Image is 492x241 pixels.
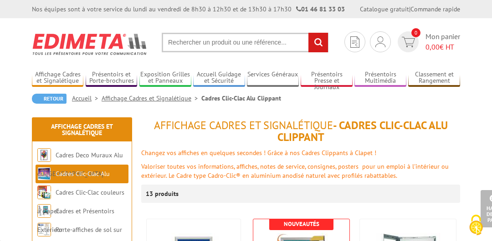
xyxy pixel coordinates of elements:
[32,27,148,61] img: Edimeta
[201,94,281,103] li: Cadres Clic-Clac Alu Clippant
[72,94,102,102] a: Accueil
[37,170,110,196] a: Cadres Clic-Clac Alu Clippant
[162,33,328,52] input: Rechercher un produit ou une référence...
[308,33,328,52] input: rechercher
[193,70,245,85] a: Accueil Guidage et Sécurité
[32,5,345,14] div: Nos équipes sont à votre service du lundi au vendredi de 8h30 à 12h30 et de 13h30 à 17h30
[375,36,385,47] img: devis rapide
[102,94,201,102] a: Affichage Cadres et Signalétique
[247,70,298,85] a: Services Généraux
[32,70,83,85] a: Affichage Cadres et Signalétique
[425,42,440,51] span: 0,00
[402,37,415,47] img: devis rapide
[350,36,359,48] img: devis rapide
[37,188,124,215] a: Cadres Clic-Clac couleurs à clapet
[410,5,460,13] a: Commande rapide
[154,118,333,132] span: Affichage Cadres et Signalétique
[37,148,51,162] img: Cadres Deco Muraux Alu ou Bois
[37,151,123,178] a: Cadres Deco Muraux Alu ou [GEOGRAPHIC_DATA]
[284,220,319,228] b: Nouveautés
[465,214,487,236] img: Cookies (fenêtre modale)
[139,70,191,85] a: Exposition Grilles et Panneaux
[37,207,114,234] a: Cadres et Présentoirs Extérieur
[141,149,376,157] font: Changez vos affiches en quelques secondes ! Grâce à nos Cadres Clippants à Clapet !
[395,31,460,52] a: devis rapide 0 Mon panier 0,00€ HT
[146,185,180,203] p: 13 produits
[360,5,409,13] a: Catalogue gratuit
[425,42,460,52] span: € HT
[425,31,460,52] span: Mon panier
[32,94,67,104] a: Retour
[460,210,492,241] button: Cookies (fenêtre modale)
[51,122,113,137] a: Affichage Cadres et Signalétique
[411,28,420,37] span: 0
[360,5,460,14] div: |
[86,70,137,85] a: Présentoirs et Porte-brochures
[354,70,406,85] a: Présentoirs Multimédia
[141,162,449,180] font: Valoriser toutes vos informations, affiches, notes de service, consignes, posters pour un emploi ...
[296,5,345,13] strong: 01 46 81 33 03
[141,120,460,144] h1: - Cadres Clic-Clac Alu Clippant
[301,70,352,85] a: Présentoirs Presse et Journaux
[408,70,460,85] a: Classement et Rangement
